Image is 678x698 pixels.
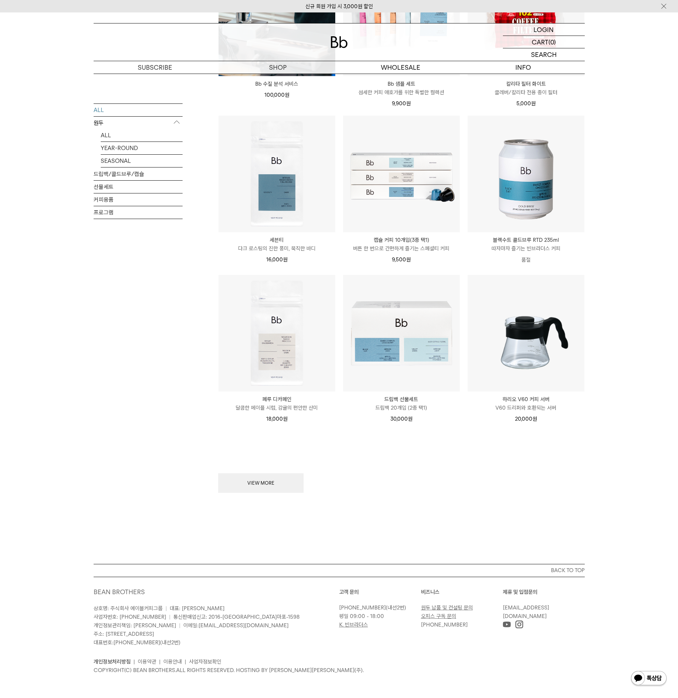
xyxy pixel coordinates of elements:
a: [EMAIL_ADDRESS][DOMAIN_NAME] [199,622,289,629]
img: 드립백 선물세트 [343,275,460,391]
a: 하리오 V60 커피 서버 V60 드리퍼와 호환되는 서버 [468,395,584,412]
p: 세븐티 [219,236,335,244]
p: LOGIN [534,23,554,36]
a: Bb 샘플 세트 섬세한 커피 애호가를 위한 특별한 컬렉션 [343,80,460,97]
span: 원 [285,92,289,98]
p: 다크 로스팅의 진한 풍미, 묵직한 바디 [219,244,335,253]
a: 페루 디카페인 달콤한 메이플 시럽, 감귤의 편안한 산미 [219,395,335,412]
p: 클레버/칼리타 전용 종이 필터 [468,88,584,97]
a: 세븐티 다크 로스팅의 진한 풍미, 묵직한 바디 [219,236,335,253]
p: 달콤한 메이플 시럽, 감귤의 편안한 산미 [219,404,335,412]
span: | [165,605,167,612]
a: [EMAIL_ADDRESS][DOMAIN_NAME] [503,604,549,619]
img: 캡슐 커피 10개입(3종 택1) [343,116,460,232]
span: 상호명: 주식회사 에이블커피그룹 [94,605,163,612]
span: 100,000 [264,92,289,98]
a: SEASONAL [101,154,183,167]
span: 원 [283,416,288,422]
a: 개인정보처리방침 [94,659,131,665]
a: [PHONE_NUMBER] [114,639,160,646]
span: 16,000 [266,256,288,263]
span: | [179,622,180,629]
span: 대표번호: (내선2번) [94,639,180,646]
p: 제휴 및 입점문의 [503,588,585,596]
a: 이용안내 [163,659,182,665]
span: 사업자번호: [PHONE_NUMBER] [94,614,166,620]
p: 고객 문의 [339,588,421,596]
a: 원두 납품 및 컨설팅 문의 [421,604,473,611]
a: 사업자정보확인 [189,659,221,665]
a: 신규 회원 가입 시 3,000원 할인 [305,3,373,10]
p: 원두 [94,116,183,129]
img: 페루 디카페인 [219,275,335,391]
button: BACK TO TOP [94,564,585,577]
li: | [159,657,161,666]
a: 선물세트 [94,180,183,193]
a: SUBSCRIBE [94,61,216,74]
li: | [185,657,186,666]
p: 섬세한 커피 애호가를 위한 특별한 컬렉션 [343,88,460,97]
a: [PHONE_NUMBER] [421,622,468,628]
span: 주소: [STREET_ADDRESS] [94,631,154,637]
p: 따자마자 즐기는 빈브라더스 커피 [468,244,584,253]
a: Bb 수질 분석 서비스 [219,80,335,88]
p: INFO [462,61,585,74]
span: 이메일: [183,622,289,629]
a: 프로그램 [94,206,183,218]
span: 원 [406,256,411,263]
img: 세븐티 [219,116,335,232]
span: 개인정보관리책임: [PERSON_NAME] [94,622,176,629]
a: CART (0) [503,36,585,48]
p: (내선2번) [339,603,417,612]
img: 로고 [331,36,348,48]
p: 비즈니스 [421,588,503,596]
a: K. 빈브라더스 [339,622,368,628]
p: 드립백 선물세트 [343,395,460,404]
li: | [133,657,135,666]
a: ALL [101,129,183,141]
img: 카카오톡 채널 1:1 채팅 버튼 [630,670,667,687]
a: 커피용품 [94,193,183,206]
p: 캡슐 커피 10개입(3종 택1) [343,236,460,244]
span: | [169,614,170,620]
p: 드립백 20개입 (2종 택1) [343,404,460,412]
p: 평일 09:00 - 18:00 [339,612,417,620]
span: 원 [283,256,288,263]
a: [PHONE_NUMBER] [339,604,386,611]
img: 하리오 V60 커피 서버 [468,275,584,391]
span: 18,000 [266,416,288,422]
a: 블랙수트 콜드브루 RTD 235ml 따자마자 즐기는 빈브라더스 커피 [468,236,584,253]
span: 9,900 [392,100,411,107]
p: (0) [548,36,556,48]
a: 오피스 구독 문의 [421,613,456,619]
a: 드립백/콜드브루/캡슐 [94,167,183,180]
a: 이용약관 [138,659,156,665]
a: 칼리타 필터 화이트 클레버/칼리타 전용 종이 필터 [468,80,584,97]
p: 버튼 한 번으로 간편하게 즐기는 스페셜티 커피 [343,244,460,253]
span: 30,000 [390,416,412,422]
p: 하리오 V60 커피 서버 [468,395,584,404]
p: CART [532,36,548,48]
a: 블랙수트 콜드브루 RTD 235ml [468,116,584,232]
span: 대표: [PERSON_NAME] [170,605,225,612]
a: LOGIN [503,23,585,36]
p: 품절 [468,253,584,267]
a: ALL [94,103,183,116]
a: BEAN BROTHERS [94,588,145,596]
span: 원 [532,416,537,422]
span: 9,500 [392,256,411,263]
p: Bb 샘플 세트 [343,80,460,88]
span: 20,000 [515,416,537,422]
a: SHOP [216,61,339,74]
span: 원 [531,100,536,107]
span: 원 [406,100,411,107]
span: 5,000 [516,100,536,107]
